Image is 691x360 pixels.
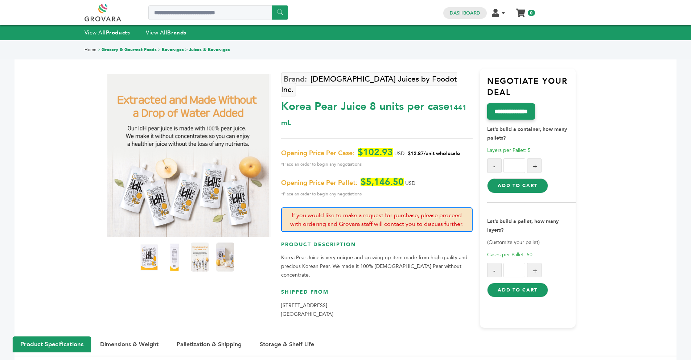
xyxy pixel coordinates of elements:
span: Cases per Pallet: 50 [487,251,532,258]
a: Beverages [162,47,184,53]
strong: Let's build a container, how many pallets? [487,126,567,141]
span: $102.93 [358,148,393,157]
span: > [98,47,100,53]
button: Palletization & Shipping [169,337,249,352]
a: My Cart [516,7,525,14]
img: Korea Pear Juice 8 units per case 1441 mL [191,243,209,272]
strong: Brands [167,29,186,36]
p: Korea Pear Juice is very unique and growing up item made from high quality and precious Korean Pe... [281,253,473,280]
p: (Customize your pallet) [487,238,576,247]
p: If you would like to make a request for purchase, please proceed with ordering and Grovara staff ... [281,207,473,232]
button: + [527,158,542,173]
div: Korea Pear Juice 8 units per case [281,95,473,129]
button: Storage & Shelf Life [252,337,321,352]
span: *Place an order to begin any negotiations [281,190,473,198]
h3: Product Description [281,241,473,254]
a: Grocery & Gourmet Foods [102,47,157,53]
span: > [158,47,161,53]
h3: Negotiate Your Deal [487,76,576,104]
span: USD [405,180,415,187]
a: Juices & Beverages [189,47,230,53]
h3: Shipped From [281,289,473,301]
button: Product Specifications [13,336,91,352]
img: Korea Pear Juice 8 units per case 1441 mL [216,243,234,272]
span: > [185,47,188,53]
a: View AllProducts [85,29,130,36]
input: Search a product or brand... [148,5,288,20]
span: 1441 mL [281,103,467,128]
button: Add to Cart [487,178,548,193]
button: Dimensions & Weight [93,337,166,352]
img: Korea Pear Juice 8 units per case 1441 mL Nutrition Info [165,243,184,272]
span: Opening Price Per Case: [281,149,354,158]
span: Opening Price Per Pallet: [281,179,357,187]
p: [STREET_ADDRESS] [GEOGRAPHIC_DATA] [281,301,473,319]
span: $12.87/unit wholesale [408,150,460,157]
button: Add to Cart [487,283,548,297]
span: $5,146.50 [361,178,404,186]
a: [DEMOGRAPHIC_DATA] Juices by Foodot Inc. [281,73,457,96]
span: *Place an order to begin any negotiations [281,160,473,169]
img: Korea Pear Juice 8 units per case 1441 mL [106,74,269,237]
button: + [527,263,542,277]
button: - [487,158,502,173]
span: Layers per Pallet: 5 [487,147,531,154]
strong: Let's build a pallet, how many layers? [487,218,559,233]
a: View AllBrands [146,29,186,36]
strong: Products [106,29,130,36]
span: USD [394,150,404,157]
span: 0 [528,10,535,16]
a: Dashboard [450,10,480,16]
a: Home [85,47,96,53]
button: - [487,263,502,277]
img: Korea Pear Juice 8 units per case 1441 mL Product Label [140,243,158,272]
